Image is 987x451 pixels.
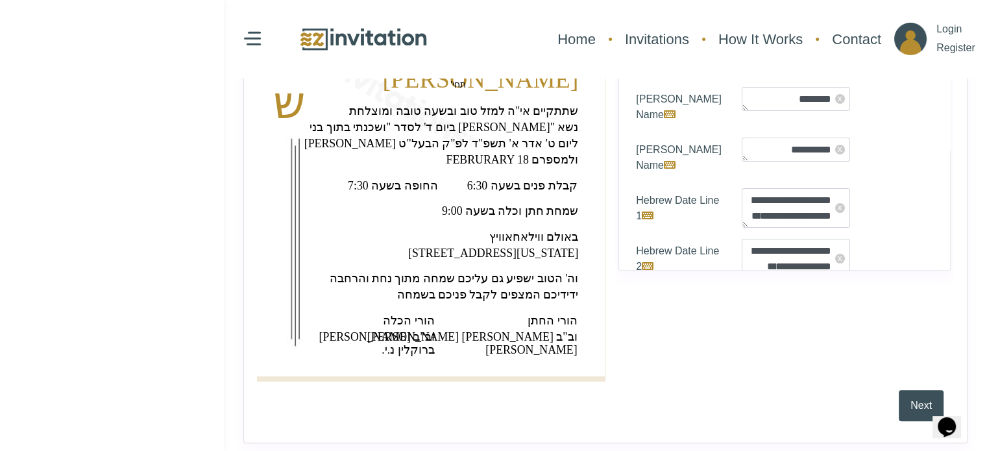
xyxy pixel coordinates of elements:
iframe: chat widget [932,399,974,438]
text: ‏הורי החתן‏ [528,314,577,327]
a: Invitations [618,22,696,56]
text: 7:30 החופה בשעה [348,179,438,192]
text: ‏[PERSON_NAME] וב"ב‏ [319,330,435,343]
text: ‏ש‏ [273,78,306,128]
label: [PERSON_NAME] Name [626,87,731,127]
text: [STREET_ADDRESS][US_STATE] [408,247,578,260]
p: Login Register [936,20,975,58]
text: ‏וה' הטוב ישפיע גם עליכם שמחה מתוך נחת והרחבה‏ [329,272,578,285]
text: 6:30 קבלת פנים בשעה [467,179,578,192]
text: ‏הורי הכלה‏ [383,314,434,327]
label: Hebrew Date Line 2 [626,239,731,279]
text: ‏שמחת חתן וכלה בשעה 9:00‏ [442,204,578,217]
span: x [835,203,845,213]
text: ‏ידידיכם המצפים לקבל פניכם בשמחה‏ [396,288,578,301]
text: ‏[PERSON_NAME]‏ [382,66,578,93]
span: x [835,145,845,154]
a: How It Works [712,22,809,56]
text: ‏[PERSON_NAME] ליום ט' אדר א' תשפ"ד לפ"ק הבעל"ט‏ [304,137,579,150]
text: ‏[PERSON_NAME] [PERSON_NAME] וב"ב‏ [367,330,578,343]
img: ico_account.png [894,23,927,55]
button: Prev [847,390,892,421]
text: ‏שתתקיים אי''ה למזל טוב ובשעה טובה ומוצלחת‏ [349,104,578,117]
label: Hebrew Date Line 1 [626,188,731,228]
text: ‏תחי'‏ [450,80,466,90]
a: Contact [825,22,888,56]
label: [PERSON_NAME] Name [626,138,731,178]
a: Home [551,22,602,56]
text: ‏[PERSON_NAME]‏ [485,343,577,356]
span: x [835,94,845,104]
text: ‏ביום ד' לסדר "ושכנתי בתוך בני [PERSON_NAME]" נשא‏ [310,121,578,134]
text: ‏באולם ווילאחאוויץ‏ [489,230,578,243]
img: logo.png [299,25,428,53]
text: FEBRURARY 18 ולמספרם [446,153,579,166]
span: x [835,254,845,263]
button: Next [899,390,944,421]
text: ‏ברוקלין נ.י.‏ [382,343,434,356]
